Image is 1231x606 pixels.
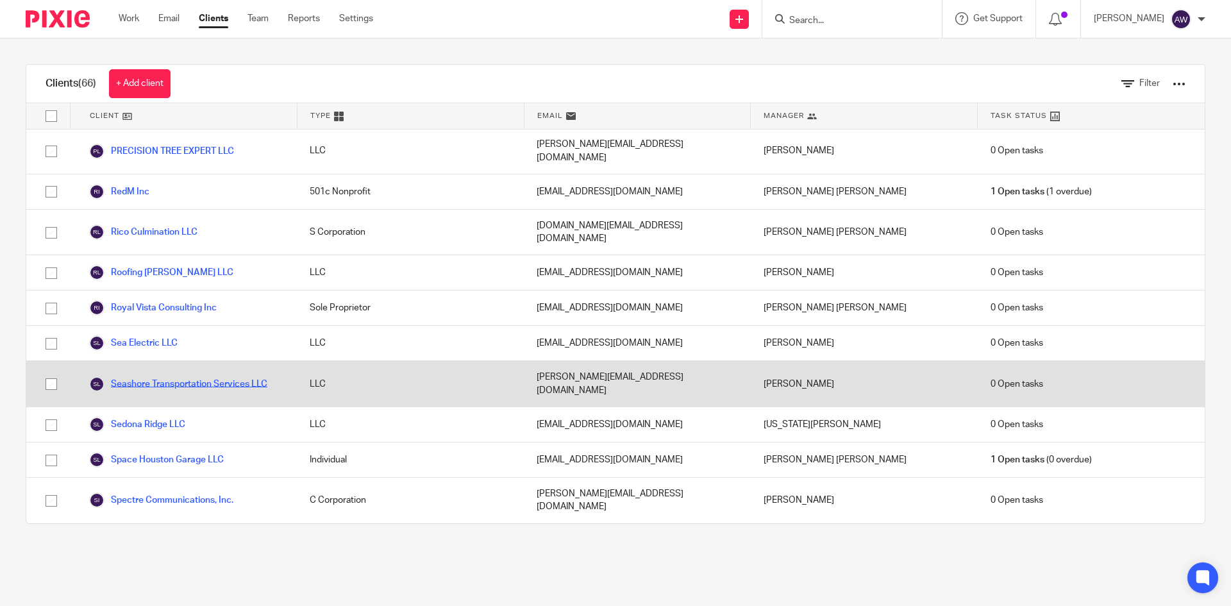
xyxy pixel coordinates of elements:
img: svg%3E [89,417,105,432]
div: LLC [297,407,524,442]
span: 0 Open tasks [991,494,1043,507]
div: LLC [297,326,524,360]
input: Search [788,15,903,27]
div: [PERSON_NAME] [PERSON_NAME] [751,442,978,477]
div: Sole Proprietor [297,290,524,325]
div: C Corporation [297,478,524,523]
span: 0 Open tasks [991,226,1043,239]
span: Task Status [991,110,1047,121]
a: Sea Electric LLC [89,335,178,351]
img: svg%3E [89,265,105,280]
img: Pixie [26,10,90,28]
p: [PERSON_NAME] [1094,12,1164,25]
a: RedM Inc [89,184,149,199]
a: Roofing [PERSON_NAME] LLC [89,265,233,280]
div: S Corporation [297,210,524,255]
span: (1 overdue) [991,185,1092,198]
span: 0 Open tasks [991,144,1043,157]
a: Work [119,12,139,25]
div: 501c Nonprofit [297,174,524,209]
div: [PERSON_NAME] [751,478,978,523]
span: Type [310,110,331,121]
a: Team [247,12,269,25]
span: Client [90,110,119,121]
a: Reports [288,12,320,25]
span: Manager [764,110,804,121]
div: [PERSON_NAME] [PERSON_NAME] [751,174,978,209]
div: LLC [297,255,524,290]
input: Select all [39,104,63,128]
span: Email [537,110,563,121]
img: svg%3E [89,144,105,159]
span: (0 overdue) [991,453,1092,466]
span: 0 Open tasks [991,418,1043,431]
div: [PERSON_NAME] [PERSON_NAME] [751,290,978,325]
div: [PERSON_NAME] [751,255,978,290]
div: [PERSON_NAME] [751,361,978,407]
a: Royal Vista Consulting Inc [89,300,217,316]
span: 0 Open tasks [991,266,1043,279]
div: [PERSON_NAME] [751,128,978,174]
a: Settings [339,12,373,25]
img: svg%3E [89,376,105,392]
img: svg%3E [89,184,105,199]
div: [PERSON_NAME][EMAIL_ADDRESS][DOMAIN_NAME] [524,361,751,407]
div: [PERSON_NAME] [PERSON_NAME] [751,210,978,255]
div: [EMAIL_ADDRESS][DOMAIN_NAME] [524,326,751,360]
a: Spectre Communications, Inc. [89,492,233,508]
a: Email [158,12,180,25]
div: [US_STATE][PERSON_NAME] [751,407,978,442]
span: 1 Open tasks [991,185,1044,198]
a: Clients [199,12,228,25]
img: svg%3E [89,492,105,508]
div: [EMAIL_ADDRESS][DOMAIN_NAME] [524,407,751,442]
a: PRECISION TREE EXPERT LLC [89,144,234,159]
span: 0 Open tasks [991,337,1043,349]
div: LLC [297,128,524,174]
h1: Clients [46,77,96,90]
div: [EMAIL_ADDRESS][DOMAIN_NAME] [524,255,751,290]
div: LLC [297,361,524,407]
span: 0 Open tasks [991,378,1043,391]
div: [PERSON_NAME][EMAIL_ADDRESS][DOMAIN_NAME] [524,128,751,174]
img: svg%3E [89,224,105,240]
span: Get Support [973,14,1023,23]
div: [EMAIL_ADDRESS][DOMAIN_NAME] [524,442,751,477]
div: [PERSON_NAME] [751,326,978,360]
span: 1 Open tasks [991,453,1044,466]
span: 0 Open tasks [991,301,1043,314]
a: Space Houston Garage LLC [89,452,224,467]
span: (66) [78,78,96,88]
span: Filter [1139,79,1160,88]
img: svg%3E [89,300,105,316]
a: Seashore Transportation Services LLC [89,376,267,392]
div: [PERSON_NAME][EMAIL_ADDRESS][DOMAIN_NAME] [524,478,751,523]
div: [DOMAIN_NAME][EMAIL_ADDRESS][DOMAIN_NAME] [524,210,751,255]
a: Rico Culmination LLC [89,224,197,240]
div: [EMAIL_ADDRESS][DOMAIN_NAME] [524,290,751,325]
img: svg%3E [89,335,105,351]
div: Individual [297,442,524,477]
div: [EMAIL_ADDRESS][DOMAIN_NAME] [524,174,751,209]
a: Sedona Ridge LLC [89,417,185,432]
a: + Add client [109,69,171,98]
img: svg%3E [89,452,105,467]
img: svg%3E [1171,9,1191,29]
